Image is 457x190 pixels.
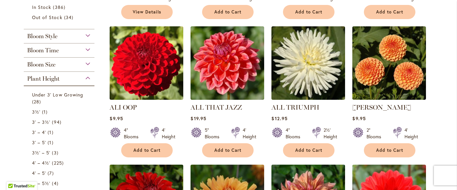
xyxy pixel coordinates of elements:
a: ALL THAT JAZZ [191,95,264,101]
span: Add to Cart [376,9,403,15]
span: 225 [52,159,65,166]
a: 3' – 4' 1 [32,129,88,136]
span: 3' – 3½' [32,119,50,125]
span: Add to Cart [214,148,241,153]
div: 2½' Height [324,127,337,140]
span: Bloom Time [27,47,59,54]
button: Add to Cart [202,143,254,157]
span: 4 [52,180,60,187]
a: 4' – 5' 7 [32,170,88,176]
button: Add to Cart [202,5,254,19]
a: ALI OOP [110,95,183,101]
img: ALI OOP [110,26,183,100]
img: ALL THAT JAZZ [191,26,264,100]
button: Add to Cart [364,5,415,19]
button: Add to Cart [283,143,334,157]
a: ALL TRIUMPH [271,103,319,111]
span: 4' – 5½' [32,180,50,186]
span: 386 [53,4,67,11]
span: $12.95 [271,115,287,122]
a: 3' – 5' 1 [32,139,88,146]
div: 4' Height [243,127,256,140]
img: ALL TRIUMPH [271,26,345,100]
span: View Details [133,9,161,15]
div: 5" Blooms [205,127,223,140]
div: 4' Height [404,127,418,140]
span: $9.95 [352,115,366,122]
span: Bloom Style [27,33,57,40]
a: 4' – 4½' 225 [32,159,88,166]
span: Add to Cart [295,148,322,153]
a: ALL TRIUMPH [271,95,345,101]
span: Plant Height [27,75,59,82]
button: Add to Cart [283,5,334,19]
a: ALI OOP [110,103,137,111]
a: Under 3' Low Growing 28 [32,91,88,105]
span: 3 [52,149,60,156]
div: 2" Blooms [367,127,385,140]
span: 3' – 5' [32,139,46,146]
span: 1 [48,129,55,136]
span: 34 [64,14,75,21]
button: Add to Cart [364,143,415,157]
span: Add to Cart [295,9,322,15]
a: [PERSON_NAME] [352,103,411,111]
span: 3' – 4' [32,129,46,135]
span: 3½' [32,109,40,115]
span: Bloom Size [27,61,55,68]
div: 4" Blooms [124,127,142,140]
a: View Details [121,5,173,19]
span: $19.95 [191,115,206,122]
a: In Stock 386 [32,4,88,11]
span: In Stock [32,4,51,10]
span: 3½' – 5' [32,149,50,156]
span: 28 [32,98,43,105]
a: Out of Stock 34 [32,14,88,21]
a: 4' – 5½' 4 [32,180,88,187]
span: Out of Stock [32,14,62,20]
div: 4' Height [162,127,175,140]
a: 3' – 3½' 94 [32,119,88,125]
a: 3½' – 5' 3 [32,149,88,156]
iframe: Launch Accessibility Center [5,167,23,185]
div: 4" Blooms [286,127,304,140]
a: AMBER QUEEN [352,95,426,101]
span: 94 [52,119,63,125]
img: AMBER QUEEN [352,26,426,100]
span: $9.95 [110,115,123,122]
span: Add to Cart [133,148,160,153]
span: Add to Cart [214,9,241,15]
span: Under 3' Low Growing [32,92,83,98]
span: 4' – 5' [32,170,46,176]
span: Add to Cart [376,148,403,153]
button: Add to Cart [121,143,173,157]
span: 4' – 4½' [32,160,50,166]
span: 7 [48,170,55,176]
a: 3½' 1 [32,108,88,115]
a: ALL THAT JAZZ [191,103,242,111]
span: 1 [48,139,55,146]
span: 1 [42,108,49,115]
